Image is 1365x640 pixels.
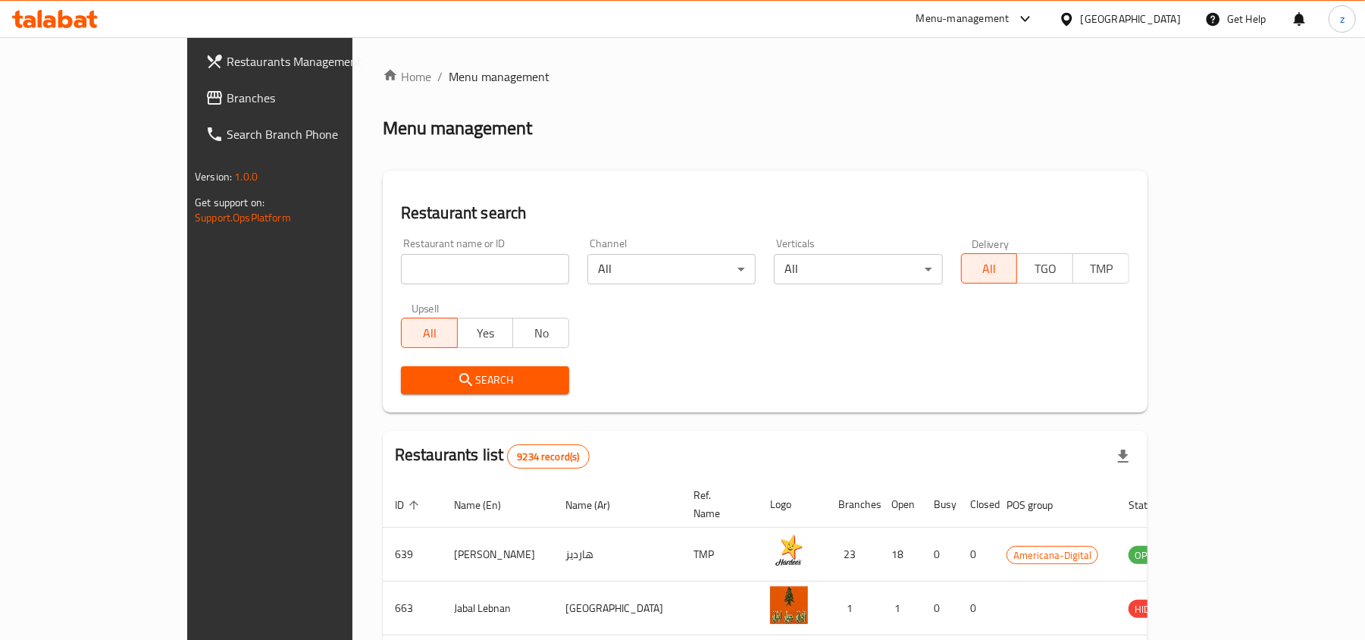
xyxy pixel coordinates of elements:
a: Branches [193,80,415,116]
span: All [968,258,1012,280]
td: 1 [879,582,922,635]
td: 23 [826,528,879,582]
h2: Restaurants list [395,444,590,469]
button: Search [401,366,569,394]
td: [GEOGRAPHIC_DATA] [553,582,681,635]
span: Name (Ar) [565,496,630,514]
span: No [519,322,563,344]
span: Americana-Digital [1007,547,1097,564]
span: Yes [464,322,508,344]
button: All [961,253,1018,284]
td: هارديز [553,528,681,582]
span: Status [1129,496,1178,514]
td: TMP [681,528,758,582]
span: Restaurants Management [227,52,403,71]
span: 1.0.0 [234,167,258,187]
th: Closed [958,482,994,528]
li: / [437,67,443,86]
td: 1 [826,582,879,635]
button: TMP [1072,253,1129,284]
span: All [408,322,452,344]
td: 18 [879,528,922,582]
span: Search Branch Phone [227,125,403,143]
a: Support.OpsPlatform [195,208,291,227]
img: Jabal Lebnan [770,586,808,624]
td: 0 [922,582,958,635]
span: TGO [1023,258,1067,280]
div: [GEOGRAPHIC_DATA] [1081,11,1181,27]
a: Search Branch Phone [193,116,415,152]
nav: breadcrumb [383,67,1147,86]
div: Total records count [507,444,589,469]
h2: Restaurant search [401,202,1129,224]
span: Branches [227,89,403,107]
span: Search [413,371,557,390]
button: All [401,318,458,348]
span: OPEN [1129,547,1166,564]
button: Yes [457,318,514,348]
h2: Menu management [383,116,532,140]
label: Delivery [972,238,1010,249]
input: Search for restaurant name or ID.. [401,254,569,284]
span: z [1340,11,1345,27]
span: ID [395,496,424,514]
button: No [512,318,569,348]
div: Menu-management [916,10,1010,28]
span: POS group [1007,496,1072,514]
td: [PERSON_NAME] [442,528,553,582]
th: Logo [758,482,826,528]
button: TGO [1016,253,1073,284]
div: All [587,254,756,284]
th: Busy [922,482,958,528]
div: All [774,254,942,284]
span: Name (En) [454,496,521,514]
span: Version: [195,167,232,187]
th: Branches [826,482,879,528]
div: Export file [1105,438,1141,475]
span: Get support on: [195,193,265,212]
td: 0 [958,582,994,635]
a: Restaurants Management [193,43,415,80]
span: Ref. Name [693,486,740,522]
span: HIDDEN [1129,601,1174,618]
td: 0 [922,528,958,582]
td: Jabal Lebnan [442,582,553,635]
th: Open [879,482,922,528]
span: 9234 record(s) [508,450,588,464]
td: 0 [958,528,994,582]
img: Hardee's [770,532,808,570]
span: TMP [1079,258,1123,280]
label: Upsell [412,303,440,313]
span: Menu management [449,67,549,86]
